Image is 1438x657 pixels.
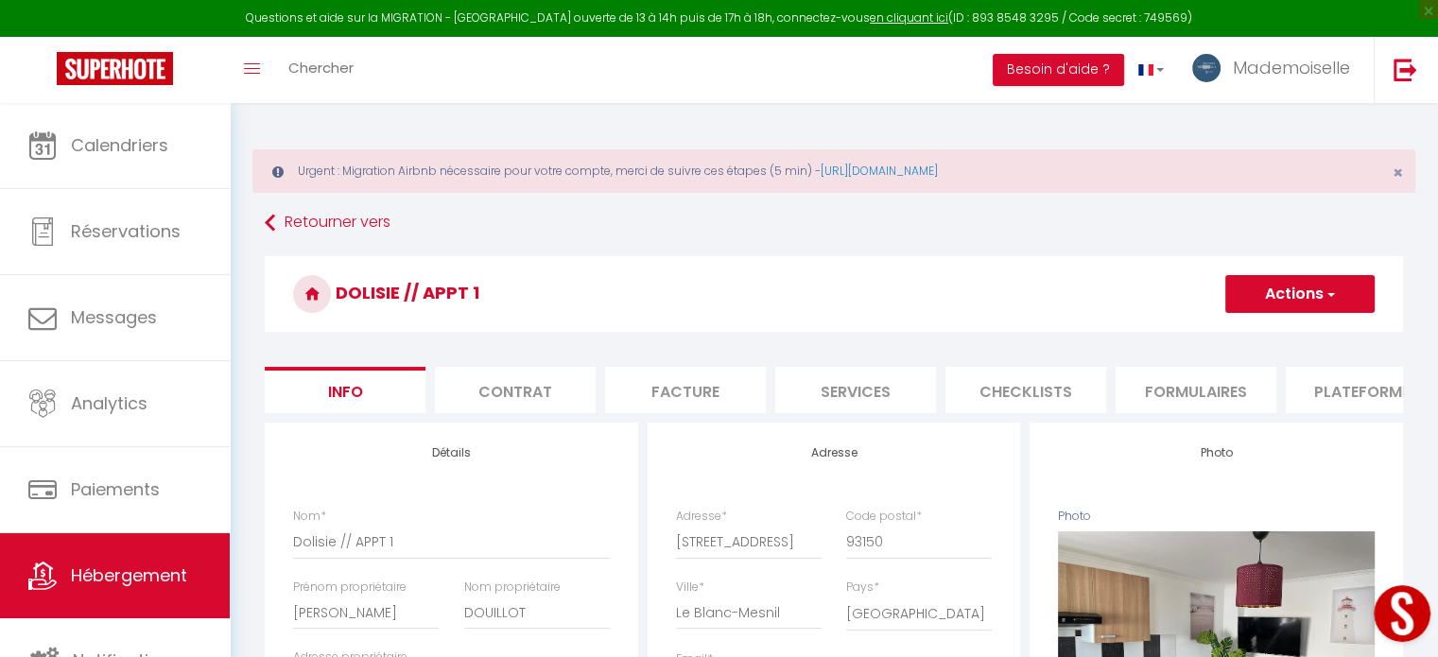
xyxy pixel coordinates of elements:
[993,54,1124,86] button: Besoin d'aide ?
[71,219,181,243] span: Réservations
[821,163,938,179] a: [URL][DOMAIN_NAME]
[1058,508,1091,526] label: Photo
[1233,56,1350,79] span: Mademoiselle
[71,391,147,415] span: Analytics
[71,477,160,501] span: Paiements
[1393,164,1403,182] button: Close
[1394,58,1417,81] img: logout
[676,446,993,459] h4: Adresse
[274,37,368,103] a: Chercher
[945,367,1106,413] li: Checklists
[1058,446,1375,459] h4: Photo
[676,508,727,526] label: Adresse
[252,149,1415,193] div: Urgent : Migration Airbnb nécessaire pour votre compte, merci de suivre ces étapes (5 min) -
[293,446,610,459] h4: Détails
[1393,161,1403,184] span: ×
[464,579,561,596] label: Nom propriétaire
[265,367,425,413] li: Info
[1192,54,1221,82] img: ...
[265,256,1403,332] h3: Dolisie // APPT 1
[71,305,157,329] span: Messages
[1116,367,1276,413] li: Formulaires
[265,206,1403,240] a: Retourner vers
[57,52,173,85] img: Super Booking
[1178,37,1374,103] a: ... Mademoiselle
[71,133,168,157] span: Calendriers
[71,563,187,587] span: Hébergement
[605,367,766,413] li: Facture
[846,508,922,526] label: Code postal
[293,579,407,596] label: Prénom propriétaire
[435,367,596,413] li: Contrat
[1359,578,1438,657] iframe: LiveChat chat widget
[846,579,879,596] label: Pays
[293,508,326,526] label: Nom
[676,579,704,596] label: Ville
[288,58,354,78] span: Chercher
[1225,275,1375,313] button: Actions
[775,367,936,413] li: Services
[870,9,948,26] a: en cliquant ici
